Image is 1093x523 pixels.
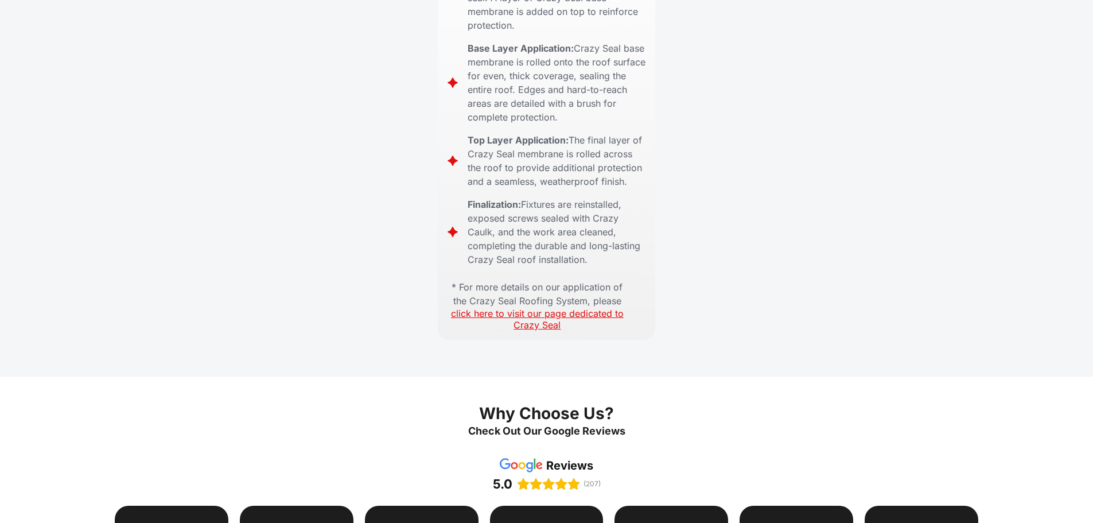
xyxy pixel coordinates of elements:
[468,197,646,266] div: Fixtures are reinstalled, exposed screws sealed with Crazy Caulk, and the work area cleaned, comp...
[468,41,646,124] div: Crazy Seal base membrane is rolled onto the roof surface for even, thick coverage, sealing the en...
[468,42,574,54] strong: Base Layer Application:
[493,476,512,492] div: 5.0
[468,199,521,210] strong: Finalization:
[468,133,646,188] div: The final layer of Crazy Seal membrane is rolled across the roof to provide additional protection...
[493,476,580,492] div: Rating: 5.0 out of 5
[546,458,593,473] div: reviews
[468,134,569,146] strong: Top Layer Application:
[584,480,601,488] span: (207)
[452,281,623,307] strong: * For more details on our application of the Crazy Seal Roofing System, please
[451,308,624,331] a: click here to visit our page dedicated to Crazy Seal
